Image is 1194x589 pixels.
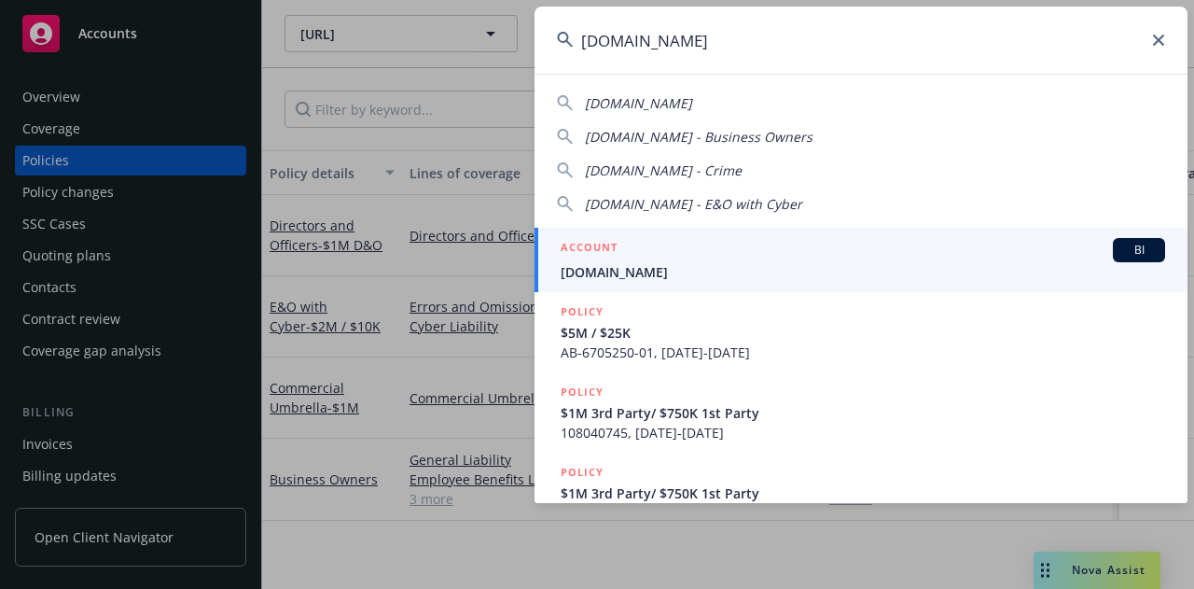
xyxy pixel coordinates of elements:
[535,372,1187,453] a: POLICY$1M 3rd Party/ $750K 1st Party108040745, [DATE]-[DATE]
[535,228,1187,292] a: ACCOUNTBI[DOMAIN_NAME]
[561,383,604,401] h5: POLICY
[1120,242,1158,259] span: BI
[561,323,1165,343] span: $5M / $25K
[585,94,692,112] span: [DOMAIN_NAME]
[585,161,742,179] span: [DOMAIN_NAME] - Crime
[561,343,1165,362] span: AB-6705250-01, [DATE]-[DATE]
[535,7,1187,74] input: Search...
[561,423,1165,442] span: 108040745, [DATE]-[DATE]
[561,238,618,260] h5: ACCOUNT
[561,302,604,321] h5: POLICY
[535,453,1187,533] a: POLICY$1M 3rd Party/ $750K 1st Party
[561,463,604,482] h5: POLICY
[585,195,802,213] span: [DOMAIN_NAME] - E&O with Cyber
[561,403,1165,423] span: $1M 3rd Party/ $750K 1st Party
[535,292,1187,372] a: POLICY$5M / $25KAB-6705250-01, [DATE]-[DATE]
[561,262,1165,282] span: [DOMAIN_NAME]
[585,128,812,146] span: [DOMAIN_NAME] - Business Owners
[561,484,1165,503] span: $1M 3rd Party/ $750K 1st Party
